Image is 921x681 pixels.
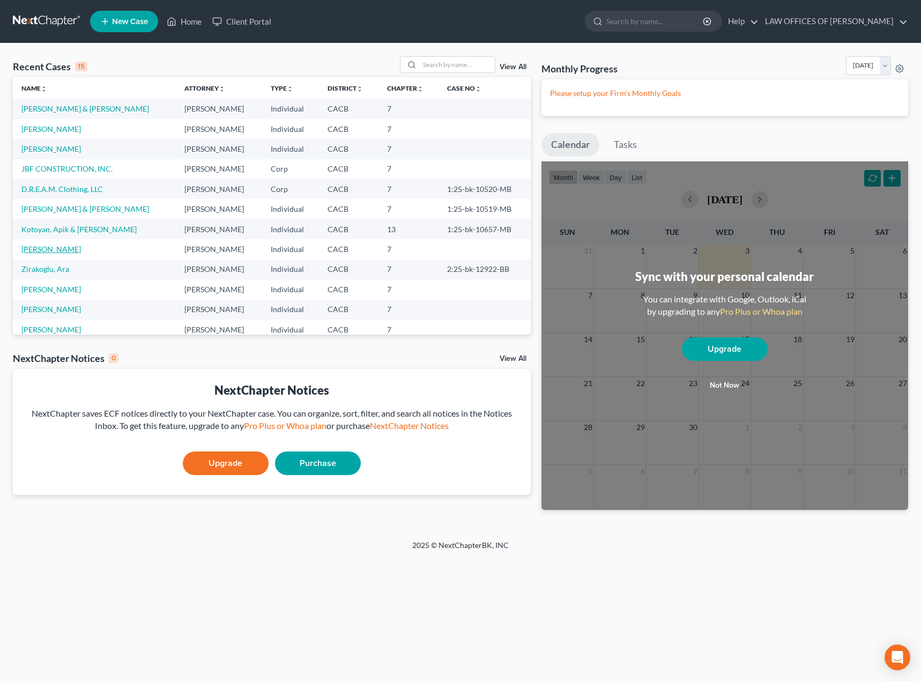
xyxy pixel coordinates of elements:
input: Search by name... [420,57,495,72]
i: unfold_more [356,86,363,92]
a: Help [723,12,759,31]
td: 1:25-bk-10657-MB [439,219,530,239]
a: Case Nounfold_more [447,84,481,92]
td: CACB [319,139,378,159]
td: CACB [319,260,378,279]
td: Individual [262,320,319,339]
td: 7 [378,239,439,259]
h3: Monthly Progress [541,62,618,75]
td: [PERSON_NAME] [176,99,262,119]
td: 2:25-bk-12922-BB [439,260,530,279]
td: Individual [262,199,319,219]
td: Individual [262,279,319,299]
td: [PERSON_NAME] [176,199,262,219]
div: 15 [75,62,87,71]
td: 1:25-bk-10520-MB [439,179,530,199]
div: Open Intercom Messenger [885,645,910,670]
a: Home [161,12,207,31]
a: [PERSON_NAME] [21,305,81,314]
td: Individual [262,219,319,239]
a: [PERSON_NAME] [21,124,81,134]
td: Individual [262,99,319,119]
td: CACB [319,219,378,239]
a: View All [500,355,526,362]
a: Districtunfold_more [328,84,363,92]
td: Individual [262,119,319,139]
a: Pro Plus or Whoa plan [720,306,803,316]
td: [PERSON_NAME] [176,260,262,279]
a: Chapterunfold_more [387,84,424,92]
span: New Case [112,18,148,26]
a: Purchase [275,451,361,475]
td: CACB [319,320,378,339]
td: CACB [319,179,378,199]
td: Corp [262,179,319,199]
div: You can integrate with Google, Outlook, iCal by upgrading to any [639,293,811,318]
td: CACB [319,159,378,179]
div: Recent Cases [13,60,87,73]
a: Upgrade [183,451,269,475]
td: Individual [262,139,319,159]
td: CACB [319,99,378,119]
td: Individual [262,260,319,279]
a: [PERSON_NAME] [21,144,81,153]
td: [PERSON_NAME] [176,219,262,239]
i: unfold_more [41,86,47,92]
a: Typeunfold_more [271,84,293,92]
td: 1:25-bk-10519-MB [439,199,530,219]
td: CACB [319,119,378,139]
td: [PERSON_NAME] [176,320,262,339]
td: CACB [319,239,378,259]
i: unfold_more [475,86,481,92]
a: Nameunfold_more [21,84,47,92]
td: 7 [378,199,439,219]
a: View All [500,63,526,71]
div: 0 [109,353,118,363]
a: LAW OFFICES OF [PERSON_NAME] [760,12,908,31]
td: 7 [378,179,439,199]
p: Please setup your Firm's Monthly Goals [550,88,900,99]
a: [PERSON_NAME] & [PERSON_NAME] [21,204,149,213]
input: Search by name... [606,11,704,31]
div: NextChapter saves ECF notices directly to your NextChapter case. You can organize, sort, filter, ... [21,408,522,432]
td: [PERSON_NAME] [176,279,262,299]
td: CACB [319,279,378,299]
td: Corp [262,159,319,179]
div: NextChapter Notices [21,382,522,398]
button: Not now [682,375,768,396]
td: 7 [378,99,439,119]
i: unfold_more [219,86,225,92]
td: 7 [378,159,439,179]
td: CACB [319,199,378,219]
a: [PERSON_NAME] [21,325,81,334]
td: [PERSON_NAME] [176,239,262,259]
td: 7 [378,320,439,339]
a: Attorneyunfold_more [184,84,225,92]
a: Tasks [604,133,647,157]
a: Upgrade [682,337,768,361]
td: Individual [262,239,319,259]
a: Calendar [541,133,599,157]
td: [PERSON_NAME] [176,119,262,139]
i: unfold_more [417,86,424,92]
a: Client Portal [207,12,277,31]
div: NextChapter Notices [13,352,118,365]
td: Individual [262,300,319,320]
a: [PERSON_NAME] [21,245,81,254]
td: 13 [378,219,439,239]
i: unfold_more [287,86,293,92]
td: 7 [378,300,439,320]
a: [PERSON_NAME] & [PERSON_NAME] [21,104,149,113]
a: [PERSON_NAME] [21,285,81,294]
a: Kotoyan, Apik & [PERSON_NAME] [21,225,137,234]
a: Pro Plus or Whoa plan [244,420,326,431]
td: [PERSON_NAME] [176,300,262,320]
a: NextChapter Notices [370,420,449,431]
td: [PERSON_NAME] [176,159,262,179]
div: 2025 © NextChapterBK, INC [155,540,766,559]
td: [PERSON_NAME] [176,139,262,159]
a: Zirakoglu, Ara [21,264,69,273]
td: 7 [378,139,439,159]
div: Sync with your personal calendar [635,268,814,285]
td: [PERSON_NAME] [176,179,262,199]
